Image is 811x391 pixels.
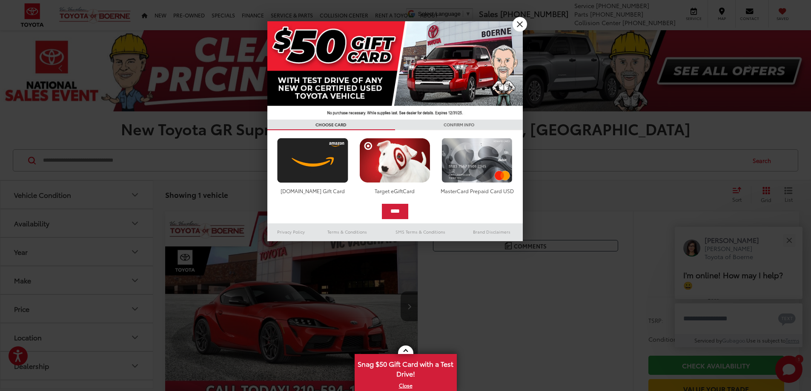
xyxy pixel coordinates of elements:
[267,227,315,237] a: Privacy Policy
[357,187,433,194] div: Target eGiftCard
[395,120,523,130] h3: CONFIRM INFO
[380,227,461,237] a: SMS Terms & Conditions
[275,138,350,183] img: amazoncard.png
[439,187,515,194] div: MasterCard Prepaid Card USD
[267,21,523,120] img: 42635_top_851395.jpg
[275,187,350,194] div: [DOMAIN_NAME] Gift Card
[461,227,523,237] a: Brand Disclaimers
[355,355,456,381] span: Snag $50 Gift Card with a Test Drive!
[357,138,433,183] img: targetcard.png
[439,138,515,183] img: mastercard.png
[315,227,380,237] a: Terms & Conditions
[267,120,395,130] h3: CHOOSE CARD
